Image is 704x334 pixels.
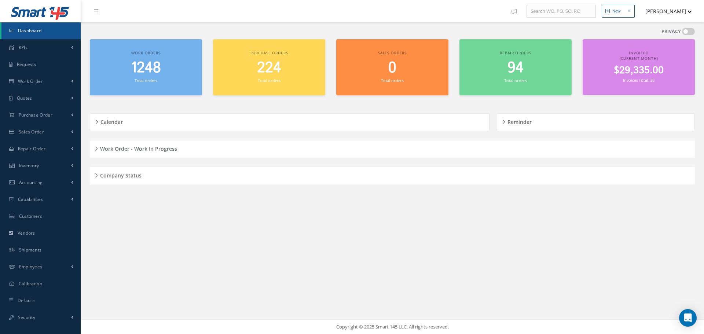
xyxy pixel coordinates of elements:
span: Security [18,314,35,320]
small: Total orders [504,78,527,83]
span: Calibration [19,280,42,287]
a: Purchase orders 224 Total orders [213,39,325,95]
div: New [612,8,621,14]
div: Open Intercom Messenger [679,309,697,327]
span: Repair orders [500,50,531,55]
span: Purchase Order [19,112,52,118]
span: 224 [257,58,281,78]
button: New [602,5,635,18]
span: Sales orders [378,50,407,55]
small: Total orders [135,78,157,83]
a: Repair orders 94 Total orders [459,39,572,95]
span: Capabilities [18,196,43,202]
span: Invoiced [629,50,649,55]
small: Total orders [381,78,404,83]
span: Defaults [18,297,36,304]
button: [PERSON_NAME] [638,4,692,18]
span: Customers [19,213,43,219]
h5: Reminder [505,117,532,125]
span: Accounting [19,179,43,186]
small: Total orders [258,78,280,83]
span: Quotes [17,95,32,101]
input: Search WO, PO, SO, RO [527,5,596,18]
div: Copyright © 2025 Smart 145 LLC. All rights reserved. [88,323,697,331]
span: Work Order [18,78,43,84]
span: Requests [17,61,36,67]
label: PRIVACY [661,28,681,35]
span: 0 [388,58,396,78]
span: Employees [19,264,43,270]
span: Shipments [19,247,42,253]
span: 94 [507,58,524,78]
a: Work orders 1248 Total orders [90,39,202,95]
h5: Company Status [98,170,142,179]
small: Invoices Total: 33 [623,77,654,83]
span: Sales Order [19,129,44,135]
span: Dashboard [18,27,42,34]
span: Work orders [131,50,160,55]
span: Inventory [19,162,39,169]
a: Dashboard [1,22,81,39]
span: $29,335.00 [614,63,664,78]
a: Invoiced (Current Month) $29,335.00 Invoices Total: 33 [583,39,695,95]
h5: Work Order - Work In Progress [98,143,177,152]
span: Repair Order [18,146,46,152]
a: Sales orders 0 Total orders [336,39,448,95]
span: Purchase orders [250,50,288,55]
span: (Current Month) [620,56,658,61]
span: KPIs [19,44,27,51]
h5: Calendar [98,117,123,125]
span: Vendors [18,230,35,236]
span: 1248 [131,58,161,78]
